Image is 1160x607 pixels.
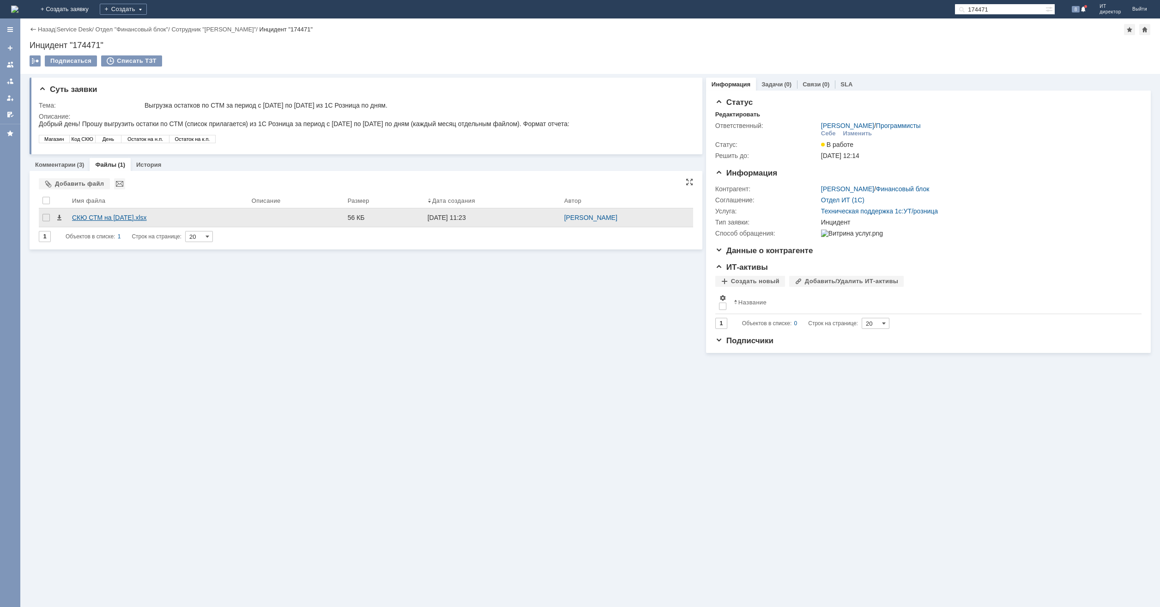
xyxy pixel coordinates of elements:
a: Программисты [876,122,921,129]
div: Работа с массовостью [30,55,41,67]
div: Размер [348,197,369,204]
th: Имя файла [68,193,248,208]
a: Задачи [761,81,783,88]
span: Расширенный поиск [1045,4,1055,13]
div: СКЮ СТМ на [DATE].xlsx [72,214,244,221]
a: Техническая поддержка 1с:УТ/розница [821,207,938,215]
td: Магазин [0,15,31,23]
div: Дата создания [432,197,475,204]
div: Изменить [843,130,872,137]
div: Себе [821,130,836,137]
a: Связи [803,81,821,88]
span: Подписчики [715,336,773,345]
a: Мои согласования [3,107,18,122]
i: Строк на странице: [742,318,858,329]
div: Ответственный: [715,122,819,129]
a: Заявки на командах [3,57,18,72]
span: Объектов в списке: [742,320,791,327]
div: Услуга: [715,207,819,215]
span: 8 [1072,6,1080,12]
a: Service Desk [57,26,92,33]
span: Статус [715,98,753,107]
div: Описание: [39,113,689,120]
span: ИТ-активы [715,263,768,272]
div: Тема: [39,102,143,109]
div: 56 КБ [348,214,420,221]
div: Имя файла [72,197,105,204]
div: (0) [784,81,791,88]
div: Соглашение: [715,196,819,204]
div: Название [738,299,767,306]
span: Настройки [719,294,726,302]
a: Мои заявки [3,91,18,105]
div: 1 [118,231,121,242]
td: Код СКЮ [30,15,56,23]
div: Создать [100,4,147,15]
div: Сделать домашней страницей [1139,24,1150,35]
a: Перейти на домашнюю страницу [11,6,18,13]
a: SLA [840,81,852,88]
th: Автор [561,193,693,208]
span: [DATE] 12:14 [821,152,859,159]
th: Размер [344,193,424,208]
div: Отправить выбранные файлы [114,178,125,189]
th: Дата создания [424,193,561,208]
div: | [55,25,56,32]
span: Информация [715,169,777,177]
div: / [171,26,259,33]
td: Остаток на к.п. [131,15,176,23]
div: [DATE] 11:23 [428,214,466,221]
a: Файлы [95,161,116,168]
div: (0) [822,81,829,88]
a: Отдел ИТ (1С) [821,196,864,204]
div: / [821,122,921,129]
a: История [136,161,161,168]
td: День [56,15,82,23]
a: Заявки в моей ответственности [3,74,18,89]
div: Тип заявки: [715,219,819,226]
div: Редактировать [715,111,760,118]
div: Статус: [715,141,819,148]
div: / [821,185,930,193]
a: [PERSON_NAME] [821,185,874,193]
th: Название [730,291,1134,314]
span: В работе [821,141,853,148]
div: Инцидент "174471" [260,26,313,33]
span: Данные о контрагенте [715,246,813,255]
div: (3) [77,161,85,168]
td: Остаток на н.п. [82,15,130,23]
div: Инцидент [821,219,1136,226]
a: Отдел "Финансовый блок" [95,26,168,33]
a: Информация [712,81,750,88]
div: Выгрузка остатков по СТМ за период с [DATE] по [DATE] из 1С Розница по дням. [145,102,687,109]
div: Инцидент "174471" [30,41,1151,50]
div: Решить до: [715,152,819,159]
div: Контрагент: [715,185,819,193]
a: [PERSON_NAME] [564,214,617,221]
div: 0 [794,318,797,329]
div: На всю страницу [686,178,693,186]
img: Витрина услуг.png [821,230,883,237]
a: [PERSON_NAME] [821,122,874,129]
span: ИТ [1100,4,1121,9]
a: Комментарии [35,161,76,168]
div: Добавить в избранное [1124,24,1135,35]
div: (1) [118,161,125,168]
div: / [57,26,96,33]
a: Создать заявку [3,41,18,55]
i: Строк на странице: [66,231,181,242]
span: директор [1100,9,1121,15]
span: Скачать файл [55,214,63,221]
a: Сотрудник "[PERSON_NAME]" [171,26,256,33]
div: Способ обращения: [715,230,819,237]
span: Объектов в списке: [66,233,115,240]
div: Описание [252,197,281,204]
img: logo [11,6,18,13]
a: Назад [38,26,55,33]
a: Финансовый блок [876,185,930,193]
div: Автор [564,197,582,204]
span: Суть заявки [39,85,97,94]
div: / [95,26,171,33]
